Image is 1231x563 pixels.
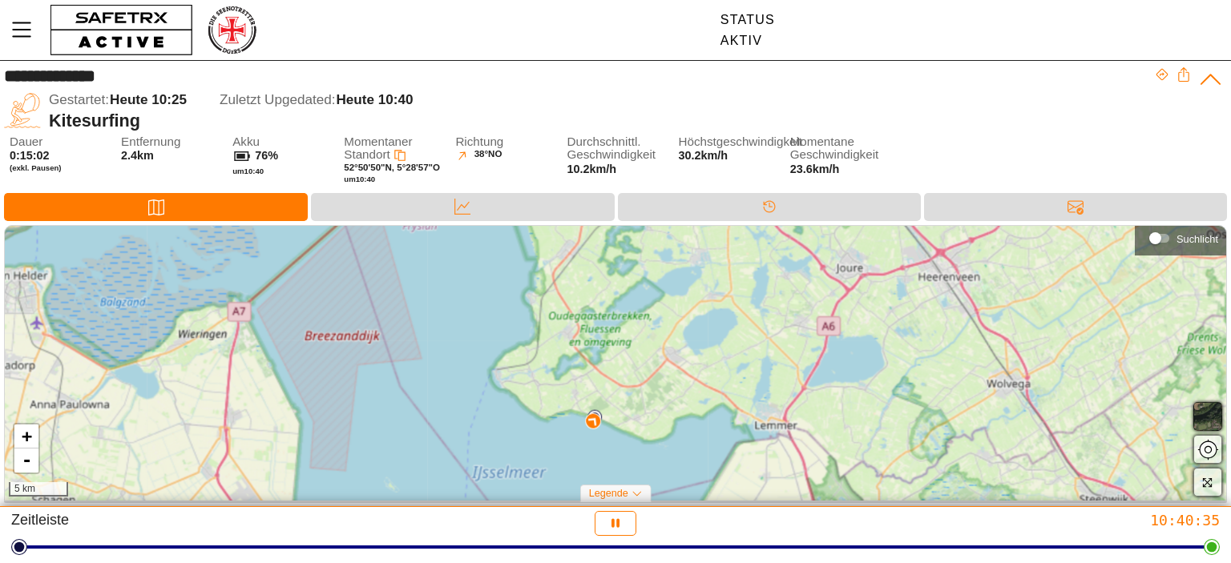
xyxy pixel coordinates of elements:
img: PathStart.svg [587,409,602,424]
span: Richtung [455,135,558,149]
div: Status [720,13,775,27]
div: Daten [311,193,614,221]
span: Dauer [10,135,112,149]
a: Zoom out [14,448,38,473]
span: Gestartet: [49,92,109,107]
span: (exkl. Pausen) [10,163,112,173]
img: RescueLogo.png [206,4,257,56]
div: Zeitleiste [11,511,410,536]
span: 30.2km/h [679,149,729,162]
span: 10.2km/h [567,163,616,175]
div: Nachrichten [924,193,1227,221]
img: KITE_SURFING.svg [4,92,41,129]
span: um 10:40 [232,167,264,175]
div: Aktiv [720,34,775,48]
div: Suchlicht [1143,227,1218,251]
div: Kitesurfing [49,111,1155,131]
div: Suchlicht [1177,233,1218,245]
span: Akku [232,135,335,149]
div: 10:40:35 [821,511,1220,529]
div: Karte [4,193,308,221]
img: PathDirectionCurrent.svg [585,412,601,428]
span: 76% [255,149,278,162]
span: um 10:40 [344,175,375,183]
span: 23.6km/h [790,163,893,176]
span: Zuletzt Upgedated: [220,92,335,107]
span: 38° [474,149,488,163]
span: Legende [589,488,628,499]
span: Entfernung [121,135,224,149]
span: Momentane Geschwindigkeit [790,135,893,162]
span: Heute 10:40 [336,92,413,107]
span: Momentaner Standort [344,135,412,162]
div: Timeline [618,193,921,221]
span: 2.4km [121,149,154,162]
span: Heute 10:25 [110,92,187,107]
span: NO [488,149,502,163]
span: 52°50'50"N, 5°28'57"O [344,163,440,172]
div: 5 km [9,482,68,497]
span: Höchstgeschwindigkeit [679,135,781,149]
a: Zoom in [14,424,38,448]
span: 0:15:02 [10,149,50,162]
span: Durchschnittl. Geschwindigkeit [567,135,669,162]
